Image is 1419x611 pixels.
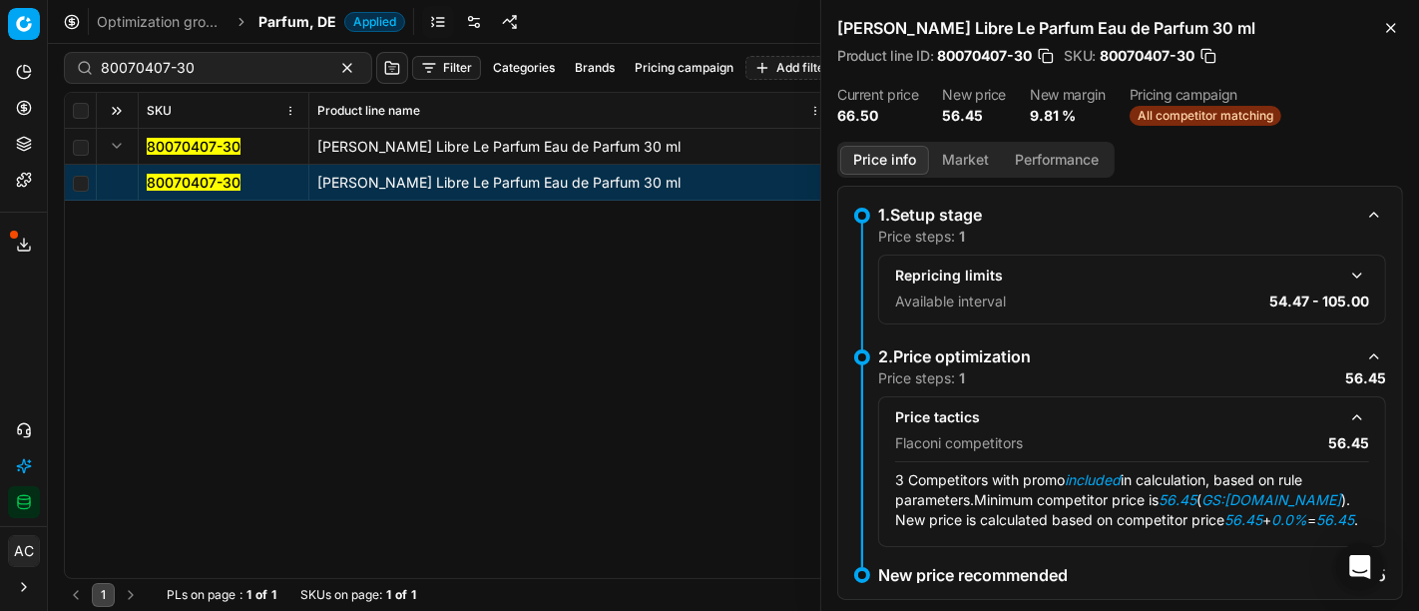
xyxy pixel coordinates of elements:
[1345,368,1386,388] p: 56.45
[895,407,1337,427] div: Price tactics
[840,146,929,175] button: Price info
[97,12,225,32] a: Optimization groups
[344,12,405,32] span: Applied
[105,99,129,123] button: Expand all
[300,587,382,603] span: SKUs on page :
[942,106,1006,126] dd: 56.45
[167,587,236,603] span: PLs on page
[147,173,240,193] button: 80070407-30
[959,228,965,245] strong: 1
[395,587,407,603] strong: of
[119,583,143,607] button: Go to next page
[1064,49,1096,63] span: SKU :
[9,536,39,566] span: AC
[1336,543,1384,591] div: Open Intercom Messenger
[895,491,1358,528] span: Minimum competitor price is ( ). New price is calculated based on competitor price + = .
[837,88,918,102] dt: Current price
[878,368,965,388] p: Price steps:
[837,49,933,63] span: Product line ID :
[567,56,623,80] button: Brands
[837,106,918,126] dd: 66.50
[1271,511,1307,528] em: 0.0%
[271,587,276,603] strong: 1
[255,587,267,603] strong: of
[97,12,405,32] nav: breadcrumb
[1002,146,1112,175] button: Performance
[745,56,838,80] button: Add filter
[258,12,405,32] span: Parfum, DEApplied
[895,433,1023,453] p: Flaconi competitors
[386,587,391,603] strong: 1
[411,587,416,603] strong: 1
[105,134,129,158] button: Expand
[1030,106,1106,126] dd: 9.81 %
[147,103,172,119] span: SKU
[1201,491,1341,508] em: GS:[DOMAIN_NAME]
[147,138,240,155] mark: 80070407-30
[1328,433,1369,453] p: 56.45
[959,369,965,386] strong: 1
[317,173,825,193] div: [PERSON_NAME] Libre Le Parfum Eau de Parfum 30 ml
[412,56,481,80] button: Filter
[167,587,276,603] div: :
[929,146,1002,175] button: Market
[258,12,336,32] span: Parfum, DE
[895,471,1302,508] span: 3 Competitors with promo in calculation, based on rule parameters.
[878,203,1354,227] div: 1.Setup stage
[101,58,319,78] input: Search by SKU or title
[1065,471,1121,488] em: included
[147,174,240,191] mark: 80070407-30
[878,567,1068,583] p: New price recommended
[1224,511,1262,528] em: 56.45
[1100,46,1194,66] span: 80070407-30
[485,56,563,80] button: Categories
[895,292,1006,311] p: Available interval
[942,88,1006,102] dt: New price
[878,227,965,247] p: Price steps:
[837,16,1403,40] h2: [PERSON_NAME] Libre Le Parfum Eau de Parfum 30 ml
[147,137,240,157] button: 80070407-30
[895,266,1337,286] div: Repricing limits
[1316,511,1354,528] em: 56.45
[627,56,741,80] button: Pricing campaign
[878,344,1354,368] div: 2.Price optimization
[92,583,115,607] button: 1
[317,103,420,119] span: Product line name
[1130,88,1281,102] dt: Pricing campaign
[8,535,40,567] button: AC
[1130,106,1281,126] span: All competitor matching
[1030,88,1106,102] dt: New margin
[937,46,1032,66] span: 80070407-30
[246,587,251,603] strong: 1
[1159,491,1196,508] em: 56.45
[1269,292,1369,311] p: 54.47 - 105.00
[317,137,825,157] div: [PERSON_NAME] Libre Le Parfum Eau de Parfum 30 ml
[64,583,88,607] button: Go to previous page
[64,583,143,607] nav: pagination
